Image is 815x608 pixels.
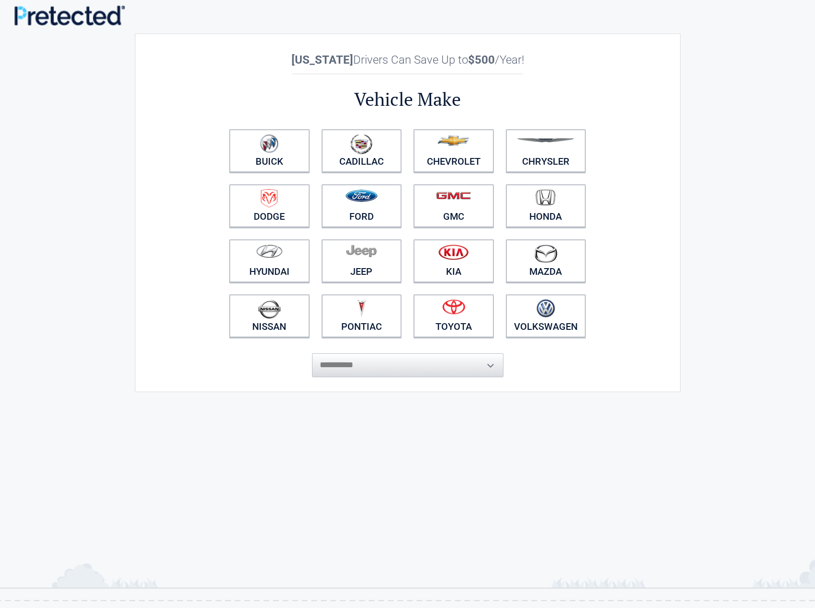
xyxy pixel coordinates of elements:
[258,299,281,319] img: nissan
[256,244,283,258] img: hyundai
[223,87,592,112] h2: Vehicle Make
[346,244,377,258] img: jeep
[322,184,402,227] a: Ford
[516,138,575,143] img: chrysler
[291,53,353,67] b: [US_STATE]
[413,129,494,172] a: Chevrolet
[506,239,586,282] a: Mazda
[436,191,471,200] img: gmc
[437,135,469,146] img: chevrolet
[506,184,586,227] a: Honda
[322,294,402,338] a: Pontiac
[357,299,366,317] img: pontiac
[413,294,494,338] a: Toyota
[229,184,310,227] a: Dodge
[468,53,495,67] b: $500
[229,239,310,282] a: Hyundai
[322,129,402,172] a: Cadillac
[442,299,465,315] img: toyota
[322,239,402,282] a: Jeep
[536,189,556,206] img: honda
[438,244,469,260] img: kia
[506,294,586,338] a: Volkswagen
[14,5,125,25] img: Main Logo
[346,190,378,202] img: ford
[223,53,592,67] h2: Drivers Can Save Up to /Year
[413,239,494,282] a: Kia
[260,134,279,153] img: buick
[229,129,310,172] a: Buick
[413,184,494,227] a: GMC
[536,299,555,318] img: volkswagen
[261,189,278,208] img: dodge
[534,244,558,263] img: mazda
[350,134,372,154] img: cadillac
[506,129,586,172] a: Chrysler
[229,294,310,338] a: Nissan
